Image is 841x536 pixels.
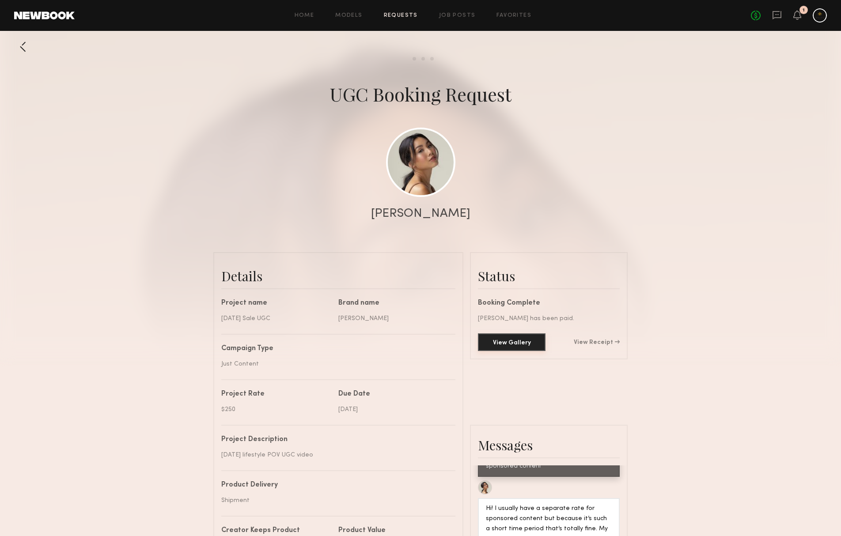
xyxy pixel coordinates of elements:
[221,267,455,285] div: Details
[221,345,449,352] div: Campaign Type
[478,267,620,285] div: Status
[384,13,418,19] a: Requests
[478,436,620,454] div: Messages
[221,527,332,534] div: Creator Keeps Product
[574,340,620,346] a: View Receipt
[338,527,449,534] div: Product Value
[478,300,620,307] div: Booking Complete
[338,314,449,323] div: [PERSON_NAME]
[221,391,332,398] div: Project Rate
[371,208,470,220] div: [PERSON_NAME]
[221,359,449,369] div: Just Content
[803,8,805,13] div: 1
[221,436,449,443] div: Project Description
[221,405,332,414] div: $250
[338,391,449,398] div: Due Date
[221,450,449,460] div: [DATE] lifestyle POV UGC video
[221,314,332,323] div: [DATE] Sale UGC
[478,314,620,323] div: [PERSON_NAME] has been paid.
[330,82,511,106] div: UGC Booking Request
[221,482,449,489] div: Product Delivery
[335,13,362,19] a: Models
[496,13,531,19] a: Favorites
[439,13,476,19] a: Job Posts
[478,333,546,351] button: View Gallery
[221,496,449,505] div: Shipment
[295,13,314,19] a: Home
[338,300,449,307] div: Brand name
[338,405,449,414] div: [DATE]
[221,300,332,307] div: Project name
